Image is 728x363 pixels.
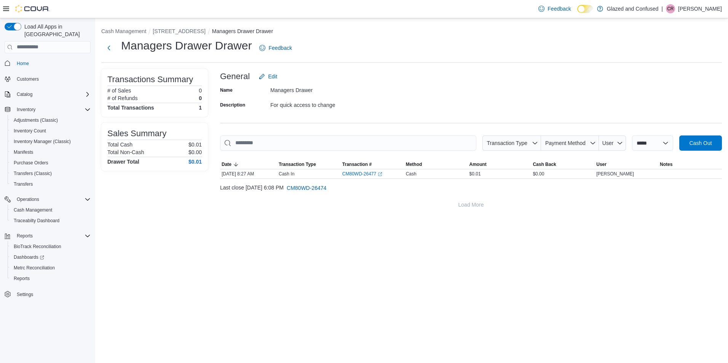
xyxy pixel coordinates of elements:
[121,38,252,53] h1: Managers Drawer Drawer
[667,4,674,13] span: CR
[15,5,49,13] img: Cova
[14,170,52,177] span: Transfers (Classic)
[2,288,94,299] button: Settings
[689,139,712,147] span: Cash Out
[531,169,595,178] div: $0.00
[14,139,71,145] span: Inventory Manager (Classic)
[14,218,59,224] span: Traceabilty Dashboard
[14,128,46,134] span: Inventory Count
[8,179,94,189] button: Transfers
[107,88,131,94] h6: # of Sales
[11,263,58,272] a: Metrc Reconciliation
[14,254,44,260] span: Dashboards
[11,274,91,283] span: Reports
[11,116,91,125] span: Adjustments (Classic)
[2,73,94,84] button: Customers
[548,5,571,13] span: Feedback
[256,69,280,84] button: Edit
[404,160,468,169] button: Method
[658,160,722,169] button: Notes
[220,102,245,108] label: Description
[14,59,91,68] span: Home
[11,169,91,178] span: Transfers (Classic)
[220,197,722,212] button: Load More
[469,171,481,177] span: $0.01
[11,216,91,225] span: Traceabilty Dashboard
[596,161,607,167] span: User
[256,40,295,56] a: Feedback
[14,74,91,84] span: Customers
[17,196,39,202] span: Operations
[153,28,205,34] button: [STREET_ADDRESS]
[107,149,144,155] h6: Total Non-Cash
[14,90,91,99] span: Catalog
[199,95,202,101] p: 0
[107,95,137,101] h6: # of Refunds
[595,160,658,169] button: User
[21,23,91,38] span: Load All Apps in [GEOGRAPHIC_DATA]
[14,105,38,114] button: Inventory
[8,115,94,126] button: Adjustments (Classic)
[661,4,663,13] p: |
[533,161,556,167] span: Cash Back
[14,181,33,187] span: Transfers
[14,290,36,299] a: Settings
[14,275,30,282] span: Reports
[268,73,277,80] span: Edit
[5,55,91,320] nav: Complex example
[541,135,599,151] button: Payment Method
[535,1,574,16] a: Feedback
[220,87,233,93] label: Name
[482,135,541,151] button: Transaction Type
[11,137,74,146] a: Inventory Manager (Classic)
[14,195,91,204] span: Operations
[8,215,94,226] button: Traceabilty Dashboard
[17,233,33,239] span: Reports
[545,140,586,146] span: Payment Method
[188,142,202,148] p: $0.01
[107,105,154,111] h4: Total Transactions
[678,4,722,13] p: [PERSON_NAME]
[14,90,35,99] button: Catalog
[268,44,292,52] span: Feedback
[2,231,94,241] button: Reports
[199,105,202,111] h4: 1
[406,161,422,167] span: Method
[11,180,36,189] a: Transfers
[284,180,329,196] button: CM80WD-26474
[101,28,146,34] button: Cash Management
[270,99,372,108] div: For quick access to change
[378,172,382,177] svg: External link
[14,149,33,155] span: Manifests
[11,137,91,146] span: Inventory Manager (Classic)
[342,161,372,167] span: Transaction #
[277,160,341,169] button: Transaction Type
[8,241,94,252] button: BioTrack Reconciliation
[220,169,277,178] div: [DATE] 8:27 AM
[660,161,672,167] span: Notes
[11,253,47,262] a: Dashboards
[8,158,94,168] button: Purchase Orders
[11,205,91,215] span: Cash Management
[14,117,58,123] span: Adjustments (Classic)
[188,159,202,165] h4: $0.01
[11,116,61,125] a: Adjustments (Classic)
[220,72,250,81] h3: General
[270,84,372,93] div: Managers Drawer
[287,184,326,192] span: CM80WD-26474
[11,126,91,135] span: Inventory Count
[279,161,316,167] span: Transaction Type
[199,88,202,94] p: 0
[107,159,139,165] h4: Drawer Total
[8,147,94,158] button: Manifests
[11,263,91,272] span: Metrc Reconciliation
[679,135,722,151] button: Cash Out
[14,105,91,114] span: Inventory
[107,142,133,148] h6: Total Cash
[2,194,94,205] button: Operations
[11,169,55,178] a: Transfers (Classic)
[14,289,91,299] span: Settings
[11,180,91,189] span: Transfers
[8,252,94,263] a: Dashboards
[406,171,417,177] span: Cash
